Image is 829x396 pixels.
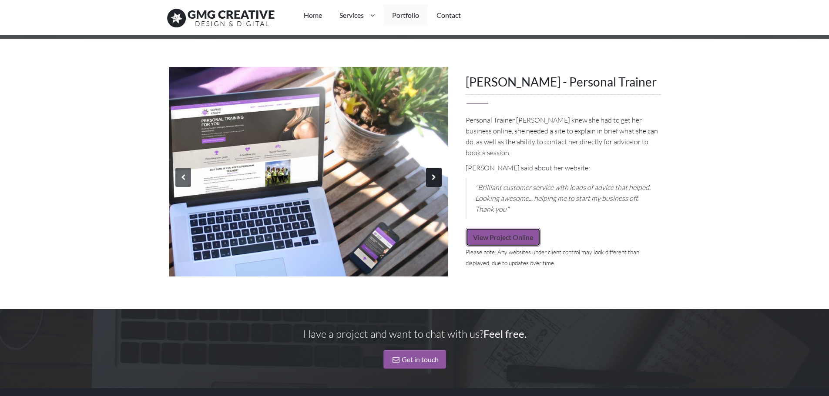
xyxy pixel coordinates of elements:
[466,163,661,173] p: [PERSON_NAME] said about her website:
[383,350,446,369] a: Get in touch
[466,76,661,95] h2: [PERSON_NAME] - Personal Trainer
[169,67,449,276] img: Sophie Knapp - Personal Trainer
[383,4,428,26] a: Portfolio
[167,4,275,30] img: Give Me Gimmicks logo
[466,228,540,246] a: View Project Online
[167,329,663,339] h5: Have a project and want to chat with us?
[331,4,383,26] a: Services
[483,327,527,340] span: Feel free.
[466,248,639,266] small: Please note: Any websites under client control may look different than displayed, due to updates ...
[295,4,331,26] a: Home
[475,182,652,215] p: "Brilliant customer service with loads of advice that helped. Looking awesome... helping me to st...
[428,4,470,26] a: Contact
[466,115,661,158] p: Personal Trainer [PERSON_NAME] knew she had to get her business online, she needed a site to expl...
